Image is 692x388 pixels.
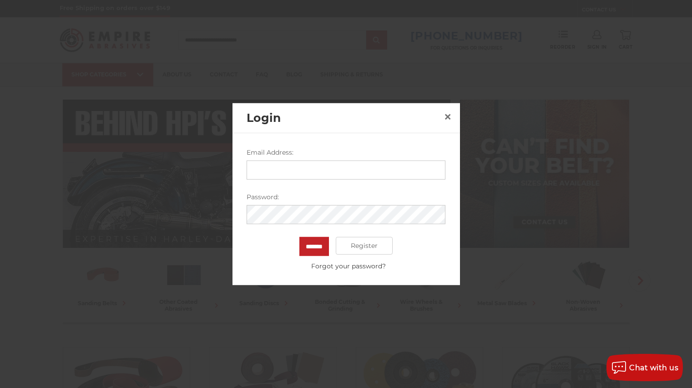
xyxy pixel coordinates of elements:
span: Chat with us [629,363,678,372]
a: Register [336,237,393,255]
a: Forgot your password? [252,261,445,271]
label: Email Address: [247,147,445,157]
a: Close [440,110,455,124]
button: Chat with us [606,354,683,381]
label: Password: [247,192,445,202]
h2: Login [247,109,440,126]
span: × [444,108,452,126]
